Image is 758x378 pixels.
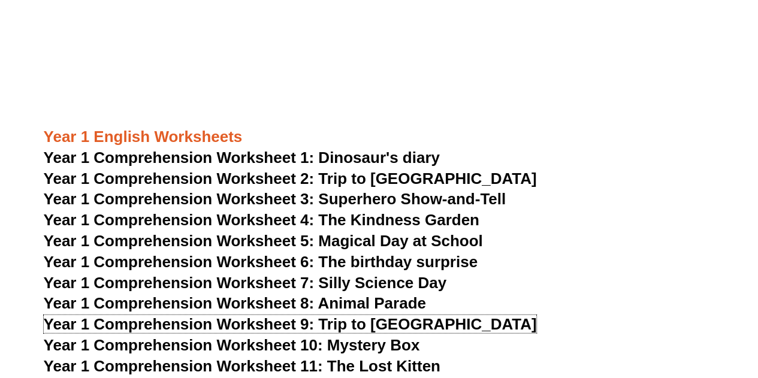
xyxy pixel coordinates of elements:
a: Year 1 Comprehension Worksheet 5: Magical Day at School [44,232,483,250]
a: Year 1 Comprehension Worksheet 9: Trip to [GEOGRAPHIC_DATA] [44,315,537,333]
iframe: Chat Widget [558,243,758,378]
a: Year 1 Comprehension Worksheet 4: The Kindness Garden [44,211,479,229]
a: Year 1 Comprehension Worksheet 8: Animal Parade [44,294,426,312]
a: Year 1 Comprehension Worksheet 1: Dinosaur's diary [44,149,440,167]
a: Year 1 Comprehension Worksheet 6: The birthday surprise [44,253,478,271]
a: Year 1 Comprehension Worksheet 3: Superhero Show-and-Tell [44,190,506,208]
h3: Year 1 English Worksheets [44,127,715,147]
a: Year 1 Comprehension Worksheet 10: Mystery Box [44,336,420,354]
a: Year 1 Comprehension Worksheet 7: Silly Science Day [44,274,447,292]
a: Year 1 Comprehension Worksheet 11: The Lost Kitten [44,357,440,375]
a: Year 1 Comprehension Worksheet 2: Trip to [GEOGRAPHIC_DATA] [44,170,537,188]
